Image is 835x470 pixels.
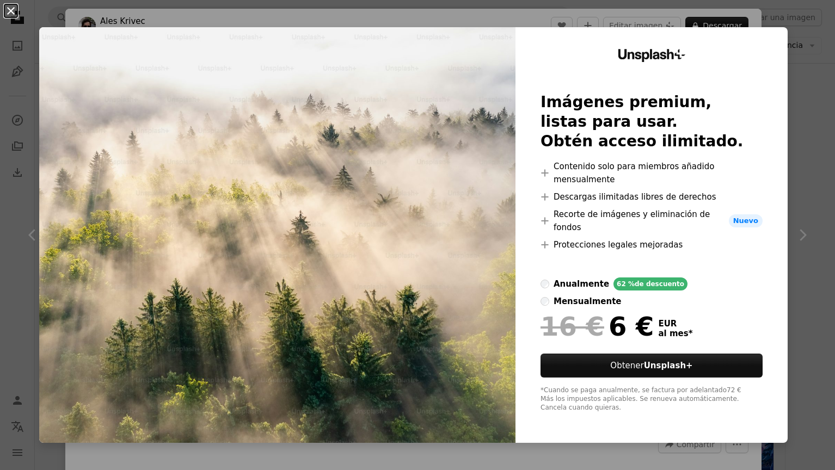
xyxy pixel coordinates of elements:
strong: Unsplash+ [644,361,693,370]
span: al mes * [658,329,692,338]
div: mensualmente [554,295,621,308]
span: 16 € [541,312,604,341]
input: anualmente62 %de descuento [541,280,549,288]
div: 62 % de descuento [613,277,687,290]
li: Recorte de imágenes y eliminación de fondos [541,208,763,234]
div: 6 € [541,312,654,341]
span: EUR [658,319,692,329]
li: Contenido solo para miembros añadido mensualmente [541,160,763,186]
div: anualmente [554,277,609,290]
li: Protecciones legales mejoradas [541,238,763,251]
div: *Cuando se paga anualmente, se factura por adelantado 72 € Más los impuestos aplicables. Se renue... [541,386,763,412]
button: ObtenerUnsplash+ [541,354,763,378]
input: mensualmente [541,297,549,306]
h2: Imágenes premium, listas para usar. Obtén acceso ilimitado. [541,92,763,151]
span: Nuevo [729,214,763,227]
li: Descargas ilimitadas libres de derechos [541,190,763,203]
